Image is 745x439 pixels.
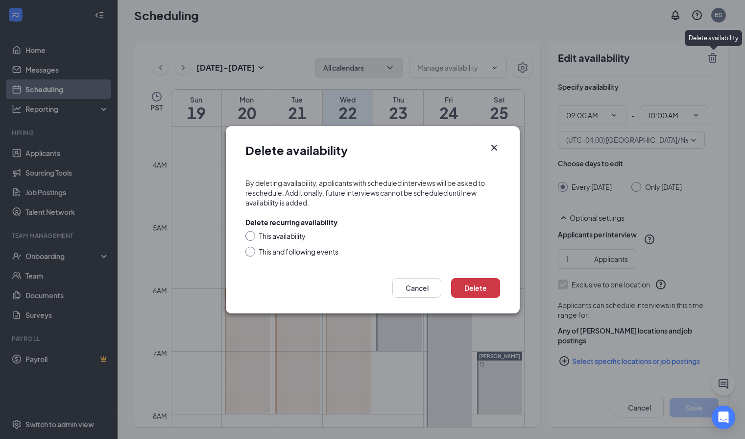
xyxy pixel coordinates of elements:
[259,247,338,257] div: This and following events
[488,142,500,154] svg: Cross
[245,178,500,207] div: By deleting availability, applicants with scheduled interviews will be asked to reschedule. Addit...
[245,142,348,158] h1: Delete availability
[392,278,441,298] button: Cancel
[488,142,500,154] button: Close
[245,217,337,227] div: Delete recurring availability
[712,406,735,429] div: Open Intercom Messenger
[451,278,500,298] button: Delete
[685,30,742,46] div: Delete availability
[259,231,306,241] div: This availability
